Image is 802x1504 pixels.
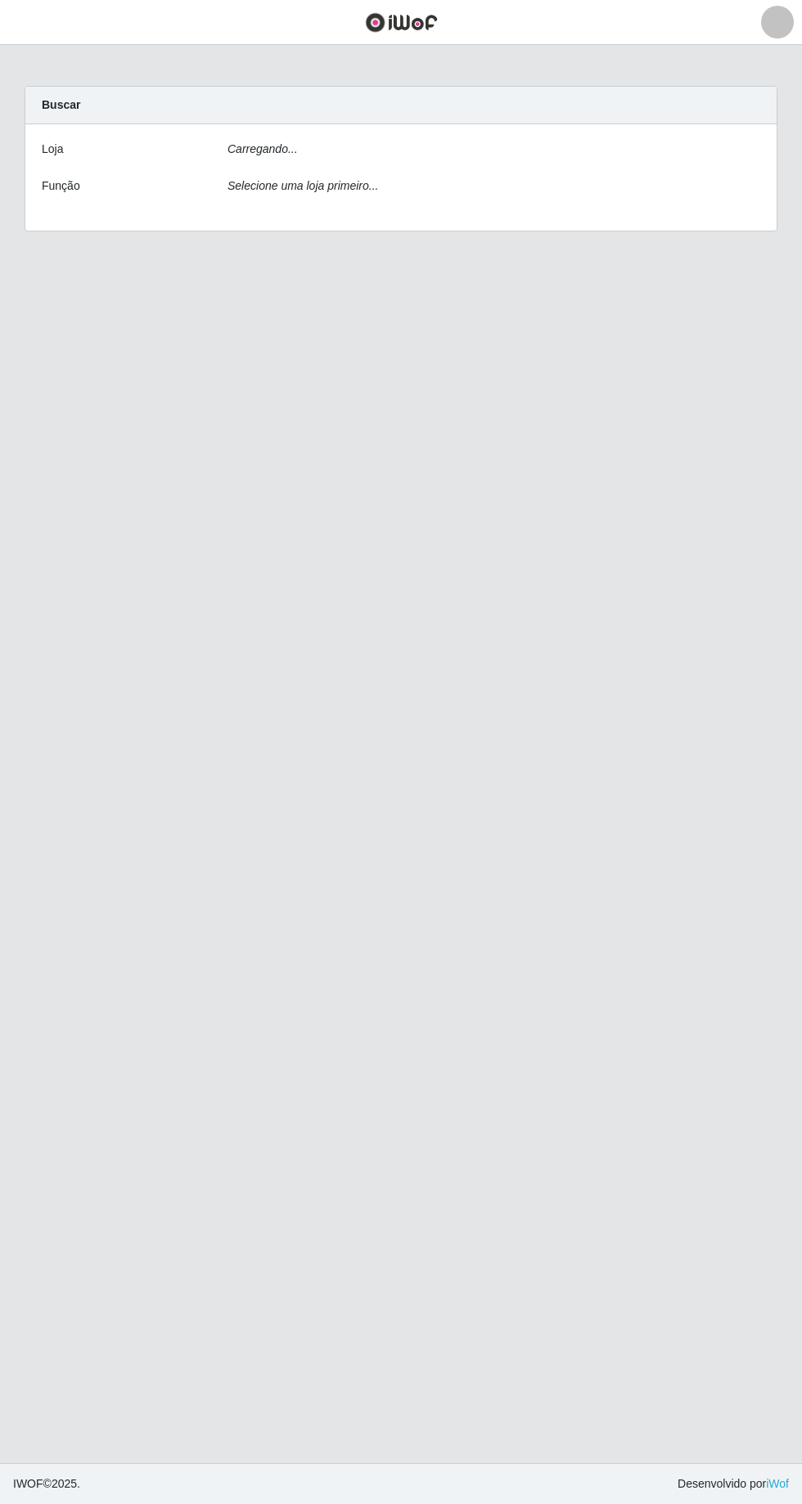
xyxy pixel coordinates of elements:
[42,141,63,158] label: Loja
[766,1477,789,1490] a: iWof
[13,1475,80,1493] span: © 2025 .
[42,177,80,195] label: Função
[228,179,378,192] i: Selecione uma loja primeiro...
[228,142,298,155] i: Carregando...
[678,1475,789,1493] span: Desenvolvido por
[13,1477,43,1490] span: IWOF
[42,98,80,111] strong: Buscar
[365,12,438,33] img: CoreUI Logo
